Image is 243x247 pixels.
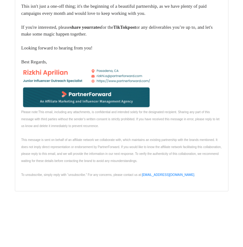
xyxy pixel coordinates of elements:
b: share your rates [70,25,101,30]
a: [EMAIL_ADDRESS][DOMAIN_NAME] [142,173,194,177]
span: This message is sent on behalf of an affiliate network we collaborate with, which maintains an ex... [21,138,222,163]
img: AIorK4zOazOKYqffWc1pKip0tI9Yr9jwScg45E5o24tfcGa2l0mRZU8muMHb1tjuu-CmBkr3Pp47crNFcqmj [21,66,151,108]
font: This email, including any attachments, is confidential and intended solely for the designated rec... [21,110,220,128]
b: T post [113,25,136,30]
span: Please note: [21,110,39,114]
span: To unsubscribe, simply reply with “unsubscribe.” For any concerns, please contact us at: . [21,173,195,177]
iframe: Chat Widget [212,217,243,247]
span: , [46,59,47,64]
span: ikTok [116,25,128,30]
